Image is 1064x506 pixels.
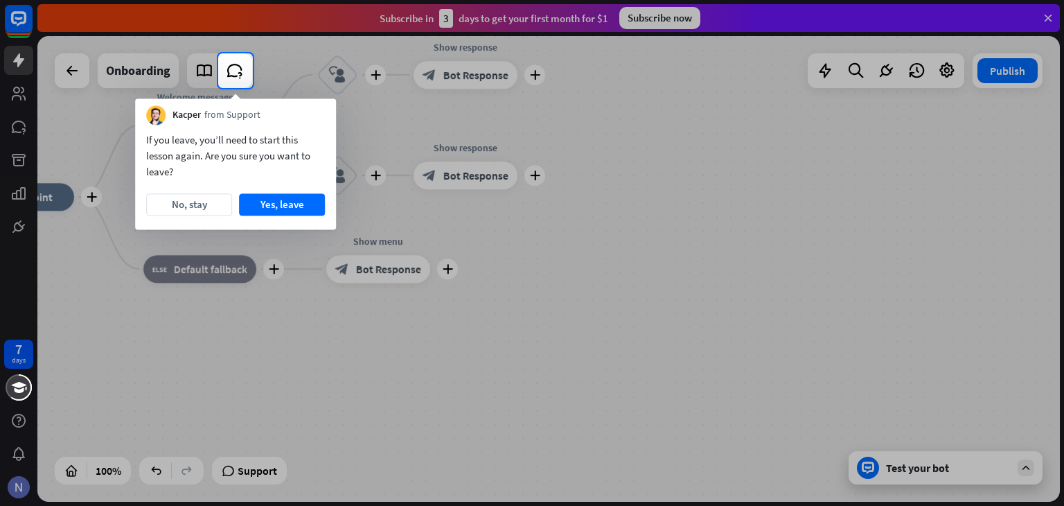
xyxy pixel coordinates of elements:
[146,193,232,216] button: No, stay
[146,132,325,180] div: If you leave, you’ll need to start this lesson again. Are you sure you want to leave?
[204,109,260,123] span: from Support
[172,109,201,123] span: Kacper
[239,193,325,216] button: Yes, leave
[11,6,53,47] button: Open LiveChat chat widget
